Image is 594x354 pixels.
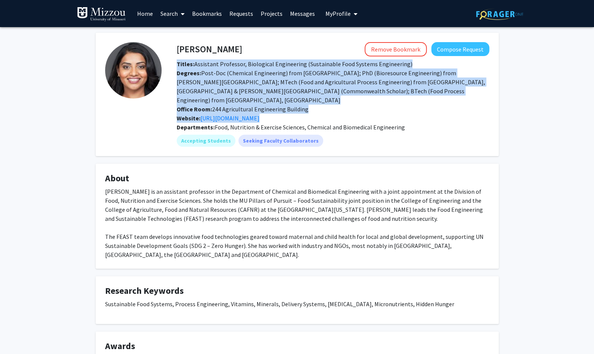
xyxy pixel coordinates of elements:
[177,69,485,104] span: Post-Doc (Chemical Engineering) from [GEOGRAPHIC_DATA]; PhD (Bioresource Engineering) from [PERSO...
[286,0,319,27] a: Messages
[105,173,489,184] h4: About
[177,105,212,113] b: Office Room:
[177,42,242,56] h4: [PERSON_NAME]
[188,0,226,27] a: Bookmarks
[257,0,286,27] a: Projects
[177,60,412,68] span: Assistant Professor, Biological Engineering (Sustainable Food Systems Engineering)
[177,114,200,122] b: Website:
[105,299,489,308] p: Sustainable Food Systems, Process Engineering, Vitamins, Minerals, Delivery Systems, [MEDICAL_DAT...
[177,60,194,68] b: Titles:
[431,42,489,56] button: Compose Request to Kiruba Krishnaswamy
[476,8,523,20] img: ForagerOne Logo
[105,187,489,259] div: [PERSON_NAME] is an assistant professor in the Department of Chemical and Biomedical Engineering ...
[177,135,235,147] mat-chip: Accepting Students
[157,0,188,27] a: Search
[105,286,489,296] h4: Research Keywords
[325,10,351,17] span: My Profile
[105,341,489,352] h4: Awards
[365,42,427,56] button: Remove Bookmark
[177,123,215,131] b: Departments:
[177,105,308,113] span: 244 Agricultural Engineering Building
[77,7,126,22] img: University of Missouri Logo
[238,135,323,147] mat-chip: Seeking Faculty Collaborators
[177,69,201,77] b: Degrees:
[6,320,32,348] iframe: Chat
[133,0,157,27] a: Home
[200,114,260,122] a: Opens in a new tab
[105,42,162,99] img: Profile Picture
[215,123,405,131] span: Food, Nutrition & Exercise Sciences, Chemical and Biomedical Engineering
[226,0,257,27] a: Requests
